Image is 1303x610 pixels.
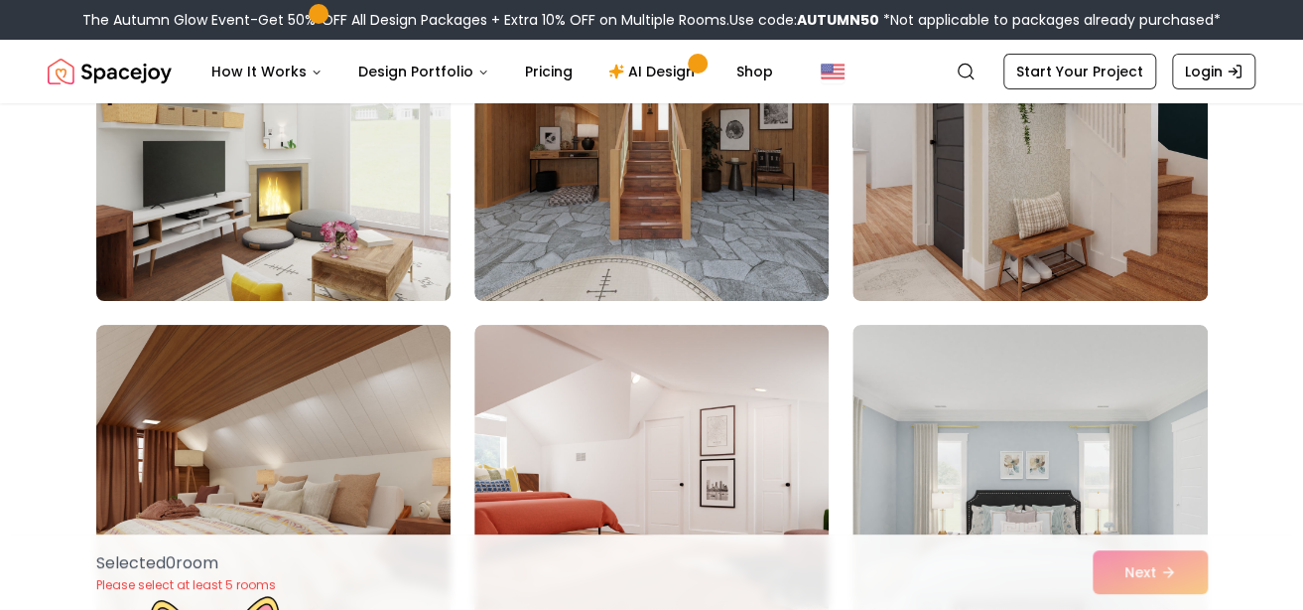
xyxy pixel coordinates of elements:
button: How It Works [195,52,338,91]
p: Please select at least 5 rooms [96,577,276,593]
a: Pricing [509,52,588,91]
div: The Autumn Glow Event-Get 50% OFF All Design Packages + Extra 10% OFF on Multiple Rooms. [82,10,1221,30]
a: Login [1172,54,1255,89]
p: Selected 0 room [96,551,276,575]
b: AUTUMN50 [797,10,879,30]
a: Shop [720,52,789,91]
a: AI Design [592,52,717,91]
span: *Not applicable to packages already purchased* [879,10,1221,30]
span: Use code: [729,10,879,30]
img: Spacejoy Logo [48,52,172,91]
button: Design Portfolio [342,52,505,91]
nav: Main [195,52,789,91]
img: United States [821,60,845,83]
a: Start Your Project [1003,54,1156,89]
a: Spacejoy [48,52,172,91]
nav: Global [48,40,1255,103]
